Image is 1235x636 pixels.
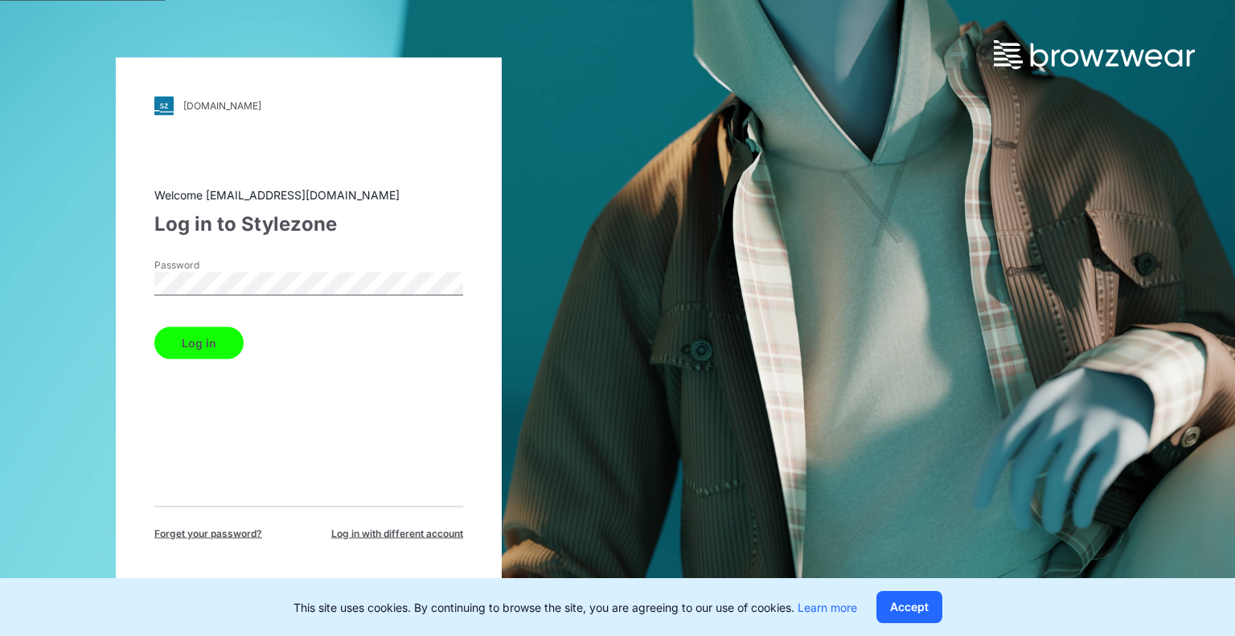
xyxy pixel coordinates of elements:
[798,601,857,614] a: Learn more
[154,209,463,238] div: Log in to Stylezone
[331,526,463,540] span: Log in with different account
[293,599,857,616] p: This site uses cookies. By continuing to browse the site, you are agreeing to our use of cookies.
[183,100,261,112] div: [DOMAIN_NAME]
[994,40,1195,69] img: browzwear-logo.73288ffb.svg
[154,326,244,359] button: Log in
[154,526,262,540] span: Forget your password?
[154,96,463,115] a: [DOMAIN_NAME]
[154,257,267,272] label: Password
[154,96,174,115] img: svg+xml;base64,PHN2ZyB3aWR0aD0iMjgiIGhlaWdodD0iMjgiIHZpZXdCb3g9IjAgMCAyOCAyOCIgZmlsbD0ibm9uZSIgeG...
[876,591,942,623] button: Accept
[154,186,463,203] div: Welcome [EMAIL_ADDRESS][DOMAIN_NAME]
